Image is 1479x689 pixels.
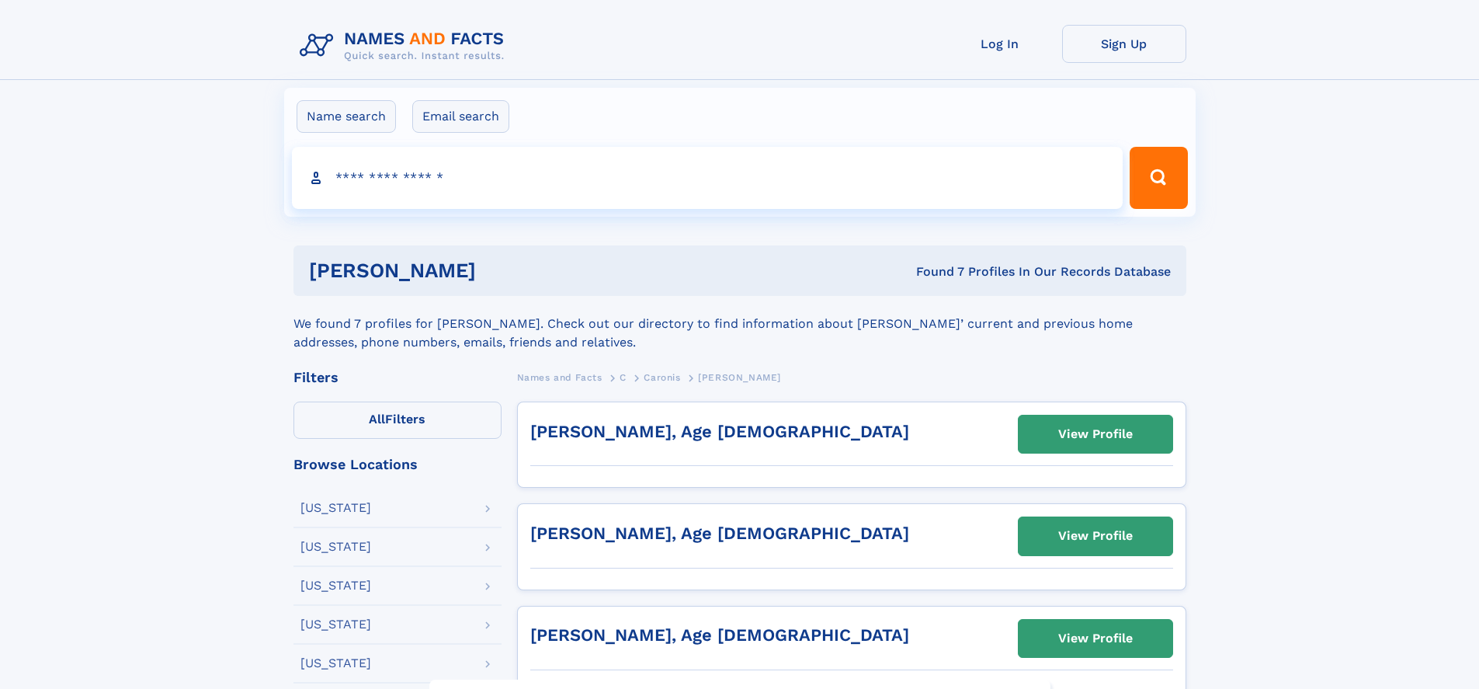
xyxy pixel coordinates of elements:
a: [PERSON_NAME], Age [DEMOGRAPHIC_DATA] [530,422,909,441]
label: Email search [412,100,509,133]
span: [PERSON_NAME] [698,372,781,383]
div: [US_STATE] [300,579,371,592]
a: Names and Facts [517,367,602,387]
a: Log In [938,25,1062,63]
a: View Profile [1019,416,1172,453]
div: [US_STATE] [300,657,371,670]
div: View Profile [1058,416,1133,452]
a: View Profile [1019,620,1172,657]
span: C [620,372,627,383]
span: Caronis [644,372,680,383]
label: Filters [293,402,502,439]
label: Name search [297,100,396,133]
div: [US_STATE] [300,502,371,514]
a: [PERSON_NAME], Age [DEMOGRAPHIC_DATA] [530,625,909,645]
button: Search Button [1130,147,1187,209]
div: View Profile [1058,621,1133,656]
div: [US_STATE] [300,541,371,553]
img: Logo Names and Facts [293,25,517,67]
div: Browse Locations [293,458,502,472]
input: search input [292,147,1123,209]
div: We found 7 profiles for [PERSON_NAME]. Check out our directory to find information about [PERSON_... [293,296,1186,352]
div: Found 7 Profiles In Our Records Database [696,263,1171,280]
a: C [620,367,627,387]
h1: [PERSON_NAME] [309,261,696,280]
a: Sign Up [1062,25,1186,63]
span: All [369,412,385,426]
div: Filters [293,371,502,385]
a: [PERSON_NAME], Age [DEMOGRAPHIC_DATA] [530,524,909,543]
div: View Profile [1058,518,1133,554]
a: Caronis [644,367,680,387]
a: View Profile [1019,517,1172,555]
div: [US_STATE] [300,618,371,631]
